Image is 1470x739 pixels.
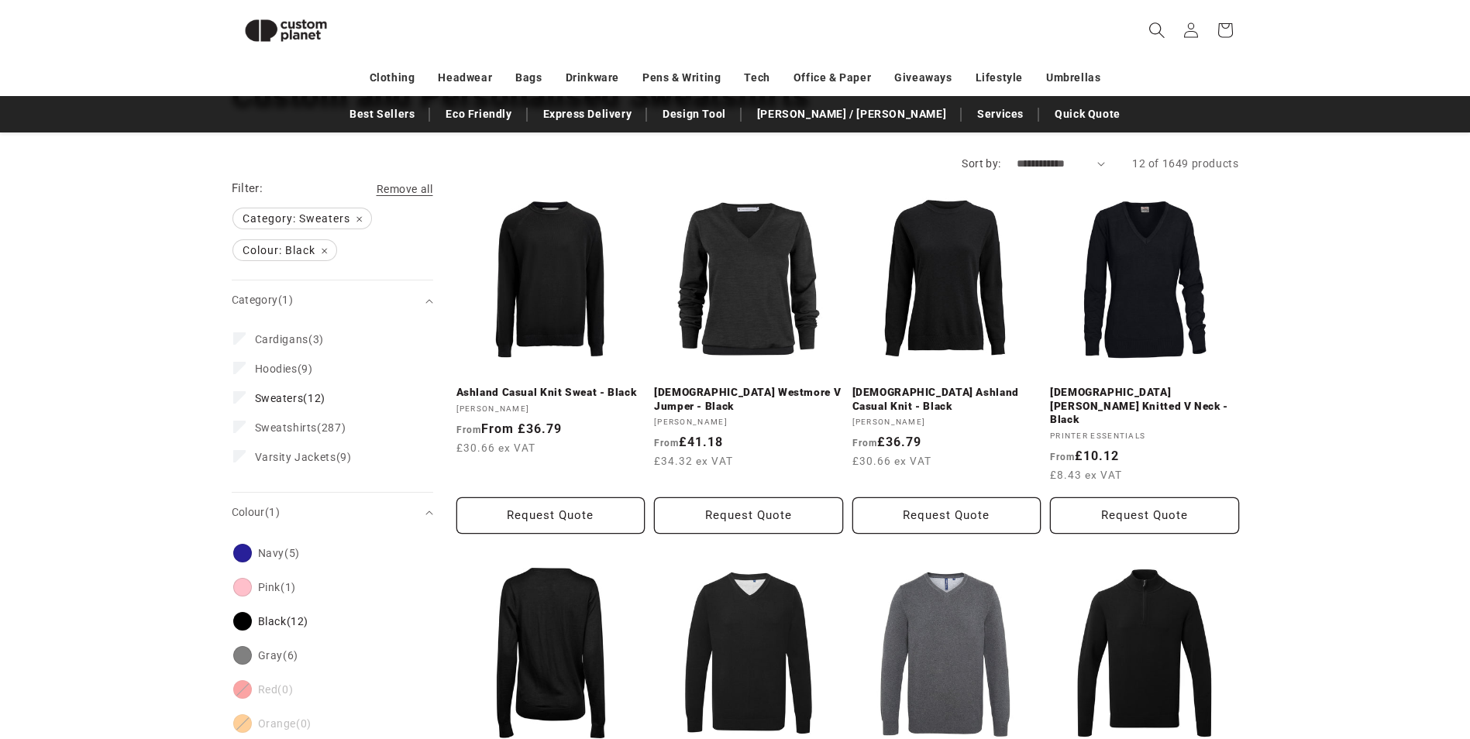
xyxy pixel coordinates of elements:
[255,333,308,345] span: Cardigans
[233,208,371,229] span: Category: Sweaters
[566,64,619,91] a: Drinkware
[232,240,338,260] a: Colour: Black
[456,386,645,400] a: Ashland Casual Knit Sweat - Black
[456,497,645,534] button: Request Quote
[1046,64,1100,91] a: Umbrellas
[794,64,871,91] a: Office & Paper
[749,101,954,128] a: [PERSON_NAME] / [PERSON_NAME]
[654,386,843,413] a: [DEMOGRAPHIC_DATA] Westmore V Jumper - Black
[377,180,433,199] a: Remove all
[232,180,263,198] h2: Filter:
[233,240,336,260] span: Colour: Black
[438,101,519,128] a: Eco Friendly
[255,363,298,375] span: Hoodies
[1050,386,1239,427] a: [DEMOGRAPHIC_DATA] [PERSON_NAME] Knitted V Neck - Black
[655,101,734,128] a: Design Tool
[976,64,1023,91] a: Lifestyle
[370,64,415,91] a: Clothing
[1050,497,1239,534] button: Request Quote
[255,421,318,434] span: Sweatshirts
[255,450,352,464] span: (9)
[1211,572,1470,739] iframe: Chat Widget
[255,421,346,435] span: (287)
[255,362,313,376] span: (9)
[1132,157,1238,170] span: 12 of 1649 products
[852,386,1041,413] a: [DEMOGRAPHIC_DATA] Ashland Casual Knit - Black
[438,64,492,91] a: Headwear
[744,64,769,91] a: Tech
[232,280,433,320] summary: Category (1 selected)
[535,101,640,128] a: Express Delivery
[232,208,373,229] a: Category: Sweaters
[342,101,422,128] a: Best Sellers
[255,332,324,346] span: (3)
[265,506,280,518] span: (1)
[232,6,340,55] img: Custom Planet
[232,294,293,306] span: Category
[255,391,325,405] span: (12)
[642,64,721,91] a: Pens & Writing
[654,497,843,534] button: Request Quote
[1047,101,1128,128] a: Quick Quote
[232,493,433,532] summary: Colour (1 selected)
[962,157,1000,170] label: Sort by:
[377,183,433,195] span: Remove all
[852,497,1041,534] button: Request Quote
[1140,13,1174,47] summary: Search
[969,101,1031,128] a: Services
[278,294,293,306] span: (1)
[515,64,542,91] a: Bags
[255,451,336,463] span: Varsity Jackets
[894,64,952,91] a: Giveaways
[255,392,304,404] span: Sweaters
[232,506,281,518] span: Colour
